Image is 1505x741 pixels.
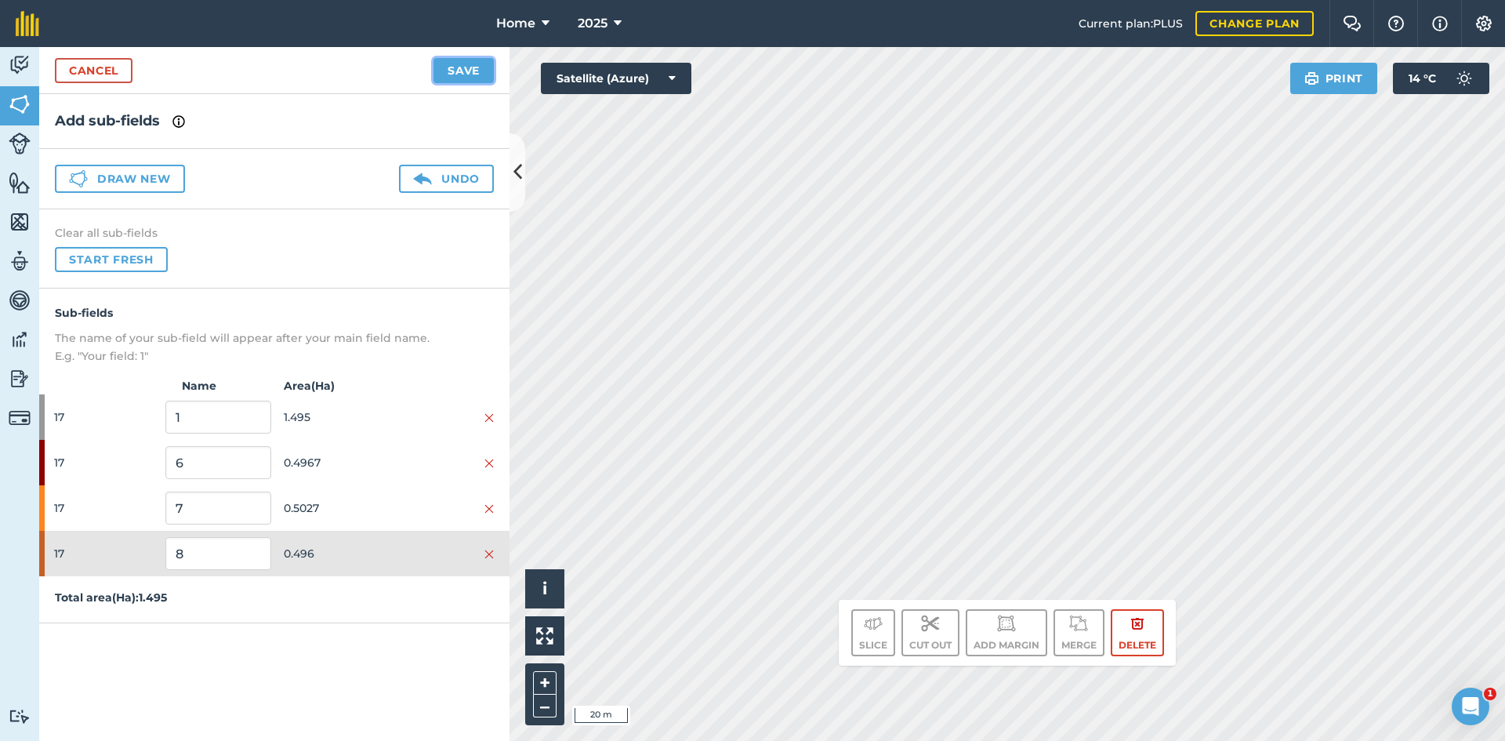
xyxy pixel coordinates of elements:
img: svg+xml;base64,PD94bWwgdmVyc2lvbj0iMS4wIiBlbmNvZGluZz0idXRmLTgiPz4KPCEtLSBHZW5lcmF0b3I6IEFkb2JlIE... [997,614,1016,633]
span: 17 [54,493,159,523]
a: Cancel [55,58,132,83]
button: – [533,695,557,717]
button: Satellite (Azure) [541,63,691,94]
img: svg+xml;base64,PHN2ZyB4bWxucz0iaHR0cDovL3d3dy53My5vcmcvMjAwMC9zdmciIHdpZHRoPSIxNyIgaGVpZ2h0PSIxNy... [1432,14,1448,33]
p: E.g. "Your field: 1" [55,347,494,365]
img: svg+xml;base64,PHN2ZyB4bWxucz0iaHR0cDovL3d3dy53My5vcmcvMjAwMC9zdmciIHdpZHRoPSI1NiIgaGVpZ2h0PSI2MC... [9,210,31,234]
span: Current plan : PLUS [1079,15,1183,32]
span: 0.496 [284,539,389,568]
strong: Name [157,377,274,394]
span: 0.4967 [284,448,389,478]
img: svg+xml;base64,PD94bWwgdmVyc2lvbj0iMS4wIiBlbmNvZGluZz0idXRmLTgiPz4KPCEtLSBHZW5lcmF0b3I6IEFkb2JlIE... [413,169,432,188]
img: A cog icon [1474,16,1493,31]
span: 17 [54,448,159,478]
img: svg+xml;base64,PHN2ZyB4bWxucz0iaHR0cDovL3d3dy53My5vcmcvMjAwMC9zdmciIHdpZHRoPSI1NiIgaGVpZ2h0PSI2MC... [9,171,31,194]
span: 1 [1484,688,1496,700]
button: Merge [1053,609,1104,656]
button: Undo [399,165,494,193]
img: svg+xml;base64,PD94bWwgdmVyc2lvbj0iMS4wIiBlbmNvZGluZz0idXRmLTgiPz4KPCEtLSBHZW5lcmF0b3I6IEFkb2JlIE... [9,407,31,429]
img: svg+xml;base64,PHN2ZyB4bWxucz0iaHR0cDovL3d3dy53My5vcmcvMjAwMC9zdmciIHdpZHRoPSIyMiIgaGVpZ2h0PSIzMC... [484,412,494,424]
a: Change plan [1195,11,1314,36]
img: svg+xml;base64,PD94bWwgdmVyc2lvbj0iMS4wIiBlbmNvZGluZz0idXRmLTgiPz4KPCEtLSBHZW5lcmF0b3I6IEFkb2JlIE... [9,367,31,390]
button: Draw new [55,165,185,193]
span: 17 [54,402,159,432]
strong: Area ( Ha ) [274,377,510,394]
img: svg+xml;base64,PD94bWwgdmVyc2lvbj0iMS4wIiBlbmNvZGluZz0idXRmLTgiPz4KPCEtLSBHZW5lcmF0b3I6IEFkb2JlIE... [1449,63,1480,94]
img: fieldmargin Logo [16,11,39,36]
div: 170.5027 [39,485,510,531]
span: Home [496,14,535,33]
img: svg+xml;base64,PHN2ZyB4bWxucz0iaHR0cDovL3d3dy53My5vcmcvMjAwMC9zdmciIHdpZHRoPSIxOCIgaGVpZ2h0PSIyNC... [1130,614,1144,633]
strong: Total area ( Ha ): 1.495 [55,590,167,605]
div: 171.495 [39,394,510,440]
div: 170.496 [39,531,510,576]
img: svg+xml;base64,PD94bWwgdmVyc2lvbj0iMS4wIiBlbmNvZGluZz0idXRmLTgiPz4KPCEtLSBHZW5lcmF0b3I6IEFkb2JlIE... [9,53,31,77]
img: svg+xml;base64,PD94bWwgdmVyc2lvbj0iMS4wIiBlbmNvZGluZz0idXRmLTgiPz4KPCEtLSBHZW5lcmF0b3I6IEFkb2JlIE... [921,614,940,633]
img: svg+xml;base64,PD94bWwgdmVyc2lvbj0iMS4wIiBlbmNvZGluZz0idXRmLTgiPz4KPCEtLSBHZW5lcmF0b3I6IEFkb2JlIE... [9,289,31,312]
span: 0.5027 [284,493,389,523]
span: i [542,579,547,598]
img: svg+xml;base64,PHN2ZyB4bWxucz0iaHR0cDovL3d3dy53My5vcmcvMjAwMC9zdmciIHdpZHRoPSIyMiIgaGVpZ2h0PSIzMC... [484,457,494,470]
span: 1.495 [284,402,389,432]
div: 170.4967 [39,440,510,485]
img: svg+xml;base64,PHN2ZyB4bWxucz0iaHR0cDovL3d3dy53My5vcmcvMjAwMC9zdmciIHdpZHRoPSIxOSIgaGVpZ2h0PSIyNC... [1304,69,1319,88]
button: Add margin [966,609,1047,656]
span: 17 [54,539,159,568]
img: svg+xml;base64,PHN2ZyB4bWxucz0iaHR0cDovL3d3dy53My5vcmcvMjAwMC9zdmciIHdpZHRoPSIyMiIgaGVpZ2h0PSIzMC... [484,548,494,561]
button: Cut out [901,609,959,656]
img: svg+xml;base64,PD94bWwgdmVyc2lvbj0iMS4wIiBlbmNvZGluZz0idXRmLTgiPz4KPCEtLSBHZW5lcmF0b3I6IEFkb2JlIE... [9,249,31,273]
span: 14 ° C [1409,63,1436,94]
p: The name of your sub-field will appear after your main field name. [55,329,494,347]
img: svg+xml;base64,PD94bWwgdmVyc2lvbj0iMS4wIiBlbmNvZGluZz0idXRmLTgiPz4KPCEtLSBHZW5lcmF0b3I6IEFkb2JlIE... [9,328,31,351]
button: Start fresh [55,247,168,272]
button: i [525,569,564,608]
h4: Sub-fields [55,304,494,321]
img: Four arrows, one pointing top left, one top right, one bottom right and the last bottom left [536,627,553,645]
img: svg+xml;base64,PHN2ZyB4bWxucz0iaHR0cDovL3d3dy53My5vcmcvMjAwMC9zdmciIHdpZHRoPSI1NiIgaGVpZ2h0PSI2MC... [9,93,31,116]
img: A question mark icon [1387,16,1405,31]
button: Print [1290,63,1378,94]
img: Two speech bubbles overlapping with the left bubble in the forefront [1343,16,1362,31]
img: svg+xml;base64,PHN2ZyB4bWxucz0iaHR0cDovL3d3dy53My5vcmcvMjAwMC9zdmciIHdpZHRoPSIyMiIgaGVpZ2h0PSIzMC... [484,503,494,515]
iframe: Intercom live chat [1452,688,1489,725]
img: svg+xml;base64,PHN2ZyB4bWxucz0iaHR0cDovL3d3dy53My5vcmcvMjAwMC9zdmciIHdpZHRoPSIxNyIgaGVpZ2h0PSIxNy... [172,112,185,131]
button: 14 °C [1393,63,1489,94]
h2: Add sub-fields [55,110,494,133]
button: Slice [851,609,895,656]
button: Save [433,58,494,83]
img: svg+xml;base64,PD94bWwgdmVyc2lvbj0iMS4wIiBlbmNvZGluZz0idXRmLTgiPz4KPCEtLSBHZW5lcmF0b3I6IEFkb2JlIE... [864,614,883,633]
img: svg+xml;base64,PD94bWwgdmVyc2lvbj0iMS4wIiBlbmNvZGluZz0idXRmLTgiPz4KPCEtLSBHZW5lcmF0b3I6IEFkb2JlIE... [9,133,31,154]
h4: Clear all sub-fields [55,225,494,241]
button: Delete [1111,609,1164,656]
img: svg+xml;base64,PD94bWwgdmVyc2lvbj0iMS4wIiBlbmNvZGluZz0idXRmLTgiPz4KPCEtLSBHZW5lcmF0b3I6IEFkb2JlIE... [9,709,31,724]
span: 2025 [578,14,607,33]
button: + [533,671,557,695]
img: svg+xml;base64,PD94bWwgdmVyc2lvbj0iMS4wIiBlbmNvZGluZz0idXRmLTgiPz4KPCEtLSBHZW5lcmF0b3I6IEFkb2JlIE... [1069,614,1088,633]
